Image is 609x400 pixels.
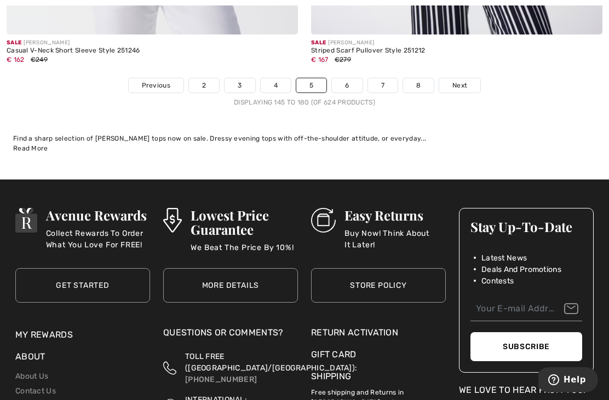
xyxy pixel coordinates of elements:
[311,56,329,63] span: € 167
[191,242,298,264] p: We Beat The Price By 10%!
[344,208,446,222] h3: Easy Returns
[368,78,398,92] a: 7
[403,78,434,92] a: 8
[459,384,594,397] div: We Love To Hear From You!
[344,228,446,250] p: Buy Now! Think About It Later!
[470,219,582,234] h3: Stay Up-To-Date
[15,268,150,303] a: Get Started
[481,264,561,275] span: Deals And Promotions
[31,56,48,63] span: €249
[163,326,298,345] div: Questions or Comments?
[163,351,176,385] img: Toll Free (Canada/US)
[15,208,37,233] img: Avenue Rewards
[15,372,48,381] a: About Us
[481,275,514,287] span: Contests
[142,80,170,90] span: Previous
[15,329,73,340] a: My Rewards
[452,80,467,90] span: Next
[7,39,298,47] div: [PERSON_NAME]
[470,332,582,361] button: Subscribe
[311,268,446,303] a: Store Policy
[311,348,446,361] a: Gift Card
[296,78,326,92] a: 5
[189,78,219,92] a: 2
[311,326,446,339] a: Return Activation
[439,78,480,92] a: Next
[15,350,150,369] div: About
[470,297,582,321] input: Your E-mail Address
[13,144,48,152] span: Read More
[191,208,298,236] h3: Lowest Price Guarantee
[481,252,527,264] span: Latest News
[163,208,182,233] img: Lowest Price Guarantee
[311,47,602,55] div: Striped Scarf Pullover Style 251212
[261,78,291,92] a: 4
[163,268,298,303] a: More Details
[46,208,150,222] h3: Avenue Rewards
[311,39,602,47] div: [PERSON_NAME]
[7,47,298,55] div: Casual V-Neck Short Sleeve Style 251246
[335,56,351,63] span: €279
[311,208,336,233] img: Easy Returns
[311,39,326,46] span: Sale
[7,56,25,63] span: € 162
[15,386,56,396] a: Contact Us
[185,352,357,373] span: TOLL FREE ([GEOGRAPHIC_DATA]/[GEOGRAPHIC_DATA]):
[129,78,183,92] a: Previous
[185,375,257,384] a: [PHONE_NUMBER]
[13,134,596,143] div: Find a sharp selection of [PERSON_NAME] tops now on sale. Dressy evening tops with off-the-should...
[46,228,150,250] p: Collect Rewards To Order What You Love For FREE!
[225,78,255,92] a: 3
[538,367,598,395] iframe: Opens a widget where you can find more information
[7,39,21,46] span: Sale
[332,78,362,92] a: 6
[311,371,351,381] a: Shipping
